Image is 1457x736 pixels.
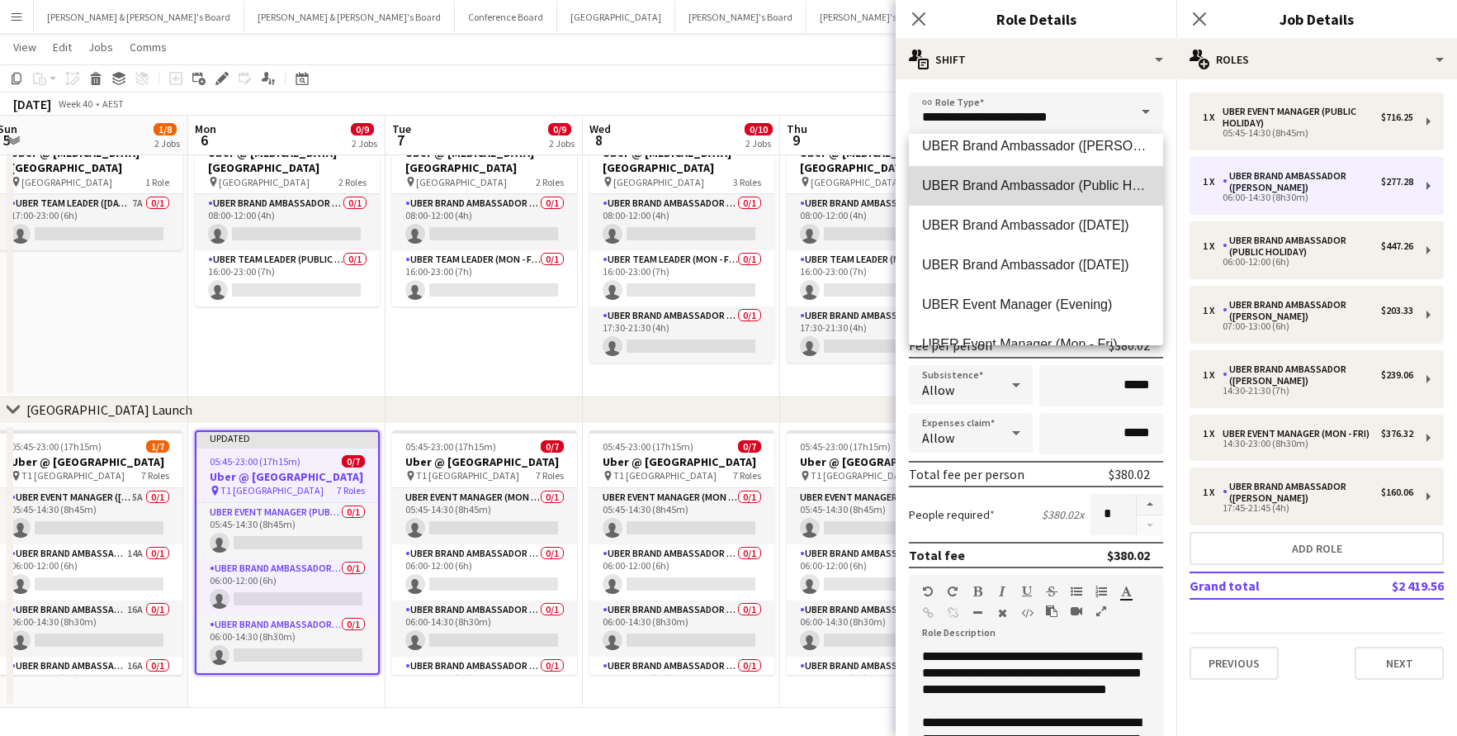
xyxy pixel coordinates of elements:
[46,36,78,58] a: Edit
[337,484,365,496] span: 7 Roles
[88,40,113,55] span: Jobs
[787,250,972,306] app-card-role: Uber Team Leader (Mon - Fri)0/116:00-23:00 (7h)
[26,401,192,418] div: [GEOGRAPHIC_DATA] Launch
[947,585,958,598] button: Redo
[351,123,374,135] span: 0/9
[787,121,807,136] span: Thu
[1381,428,1413,439] div: $376.32
[787,121,972,363] div: 08:00-23:00 (15h)0/3Uber @ [MEDICAL_DATA][GEOGRAPHIC_DATA] [GEOGRAPHIC_DATA]3 RolesUBER Brand Amb...
[1095,585,1107,598] button: Ordered List
[909,507,995,522] label: People required
[392,601,577,657] app-card-role: UBER Brand Ambassador ([PERSON_NAME])0/106:00-14:30 (8h30m)
[1046,605,1057,618] button: Paste as plain text
[811,176,901,188] span: [GEOGRAPHIC_DATA]
[338,176,367,188] span: 2 Roles
[784,131,807,150] span: 9
[787,306,972,363] app-card-role: UBER Brand Ambassador ([PERSON_NAME])0/117:30-21:30 (4h)
[342,455,365,468] span: 0/7
[589,430,774,675] app-job-card: 05:45-23:00 (17h15m)0/7Uber @ [GEOGRAPHIC_DATA] T1 [GEOGRAPHIC_DATA]7 RolesUBER Event Manager (Mo...
[392,194,577,250] app-card-role: UBER Brand Ambassador ([PERSON_NAME])0/108:00-12:00 (4h)
[1381,240,1413,252] div: $447.26
[909,337,992,354] div: Fee per person
[1107,547,1150,563] div: $380.02
[196,672,378,728] app-card-role: UBER Brand Ambassador ([PERSON_NAME])0/1
[1203,487,1223,498] div: 1 x
[1071,605,1082,618] button: Insert video
[130,40,167,55] span: Comms
[1381,369,1413,381] div: $239.06
[21,176,112,188] span: [GEOGRAPHIC_DATA]
[196,559,378,615] app-card-role: UBER Brand Ambassador (Public Holiday)0/106:00-12:00 (6h)
[53,40,72,55] span: Edit
[123,36,173,58] a: Comms
[922,297,1150,312] span: UBER Event Manager (Evening)
[195,121,216,136] span: Mon
[1120,585,1132,598] button: Text Color
[745,137,772,150] div: 2 Jobs
[392,430,577,675] app-job-card: 05:45-23:00 (17h15m)0/7Uber @ [GEOGRAPHIC_DATA] T1 [GEOGRAPHIC_DATA]7 RolesUBER Event Manager (Mo...
[1223,235,1381,258] div: UBER Brand Ambassador (Public Holiday)
[196,432,378,445] div: Updated
[800,440,891,453] span: 05:45-23:00 (17h15m)
[392,121,577,306] div: 08:00-23:00 (15h)0/2Uber @ [MEDICAL_DATA][GEOGRAPHIC_DATA] [GEOGRAPHIC_DATA]2 RolesUBER Brand Amb...
[1203,439,1413,448] div: 14:30-23:00 (8h30m)
[996,606,1008,620] button: Clear Formatting
[154,137,180,150] div: 2 Jobs
[787,488,972,544] app-card-role: UBER Event Manager (Mon - Fri)0/105:45-14:30 (8h45m)
[1071,585,1082,598] button: Unordered List
[392,454,577,469] h3: Uber @ [GEOGRAPHIC_DATA]
[154,123,177,135] span: 1/8
[922,217,1150,233] span: UBER Brand Ambassador ([DATE])
[1046,585,1057,598] button: Strikethrough
[589,121,774,363] app-job-card: 08:00-23:00 (15h)0/3Uber @ [MEDICAL_DATA][GEOGRAPHIC_DATA] [GEOGRAPHIC_DATA]3 RolesUBER Brand Amb...
[352,137,377,150] div: 2 Jobs
[1203,240,1223,252] div: 1 x
[675,1,807,33] button: [PERSON_NAME]'s Board
[11,440,102,453] span: 05:45-23:00 (17h15m)
[195,250,380,306] app-card-role: Uber Team Leader (Public Holiday)0/116:00-23:00 (7h)
[557,1,675,33] button: [GEOGRAPHIC_DATA]
[922,178,1150,193] span: UBER Brand Ambassador (Public Holiday)
[1203,369,1223,381] div: 1 x
[733,176,761,188] span: 3 Roles
[922,257,1150,273] span: UBER Brand Ambassador ([DATE])
[1190,532,1444,565] button: Add role
[210,455,300,468] span: 05:45-23:00 (17h15m)
[416,176,507,188] span: [GEOGRAPHIC_DATA]
[1203,129,1413,137] div: 05:45-14:30 (8h45m)
[787,194,972,250] app-card-role: UBER Brand Ambassador ([PERSON_NAME])0/108:00-12:00 (4h)
[738,440,761,453] span: 0/7
[787,601,972,657] app-card-role: UBER Brand Ambassador ([PERSON_NAME])0/106:00-14:30 (8h30m)
[589,488,774,544] app-card-role: UBER Event Manager (Mon - Fri)0/105:45-14:30 (8h45m)
[787,430,972,675] app-job-card: 05:45-23:00 (17h15m)0/7Uber @ [GEOGRAPHIC_DATA] T1 [GEOGRAPHIC_DATA]7 RolesUBER Event Manager (Mo...
[1203,305,1223,316] div: 1 x
[922,336,1150,352] span: UBER Event Manager (Mon - Fri)
[1340,572,1444,599] td: $2 419.56
[141,469,169,482] span: 7 Roles
[1381,176,1413,188] div: $277.28
[996,585,1008,598] button: Italic
[102,97,124,110] div: AEST
[589,544,774,601] app-card-role: UBER Brand Ambassador ([PERSON_NAME])0/106:00-12:00 (6h)
[896,8,1176,30] h3: Role Details
[972,606,983,620] button: Horizontal Line
[733,469,761,482] span: 7 Roles
[195,430,380,675] div: Updated05:45-23:00 (17h15m)0/7Uber @ [GEOGRAPHIC_DATA] T1 [GEOGRAPHIC_DATA]7 RolesUBER Event Mana...
[1203,193,1413,202] div: 06:00-14:30 (8h30m)
[392,488,577,544] app-card-role: UBER Event Manager (Mon - Fri)0/105:45-14:30 (8h45m)
[787,454,972,469] h3: Uber @ [GEOGRAPHIC_DATA]
[195,194,380,250] app-card-role: UBER Brand Ambassador (Public Holiday)0/108:00-12:00 (4h)
[7,36,43,58] a: View
[589,194,774,250] app-card-role: UBER Brand Ambassador ([PERSON_NAME])0/108:00-12:00 (4h)
[392,145,577,175] h3: Uber @ [MEDICAL_DATA][GEOGRAPHIC_DATA]
[220,484,324,496] span: T1 [GEOGRAPHIC_DATA]
[909,547,965,563] div: Total fee
[392,544,577,601] app-card-role: UBER Brand Ambassador ([PERSON_NAME])0/106:00-12:00 (6h)
[21,469,125,482] span: T1 [GEOGRAPHIC_DATA]
[1109,337,1150,354] div: $380.02
[196,615,378,672] app-card-role: UBER Brand Ambassador ([PERSON_NAME])0/106:00-14:30 (8h30m)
